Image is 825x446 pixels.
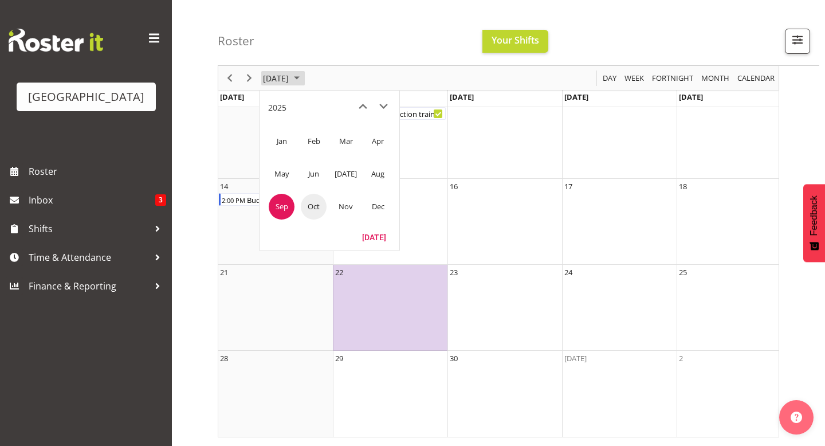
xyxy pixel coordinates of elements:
[218,179,333,265] td: Sunday, September 14, 2025
[677,265,791,351] td: Thursday, September 25, 2025
[677,93,791,179] td: Thursday, September 11, 2025
[218,93,333,179] td: Sunday, September 7, 2025
[261,71,305,85] button: September 2025
[352,96,373,117] button: previous month
[220,181,228,192] div: 14
[9,29,103,52] img: Rosterit website logo
[301,161,327,187] span: Jun
[301,194,327,220] span: Oct
[623,71,646,85] button: Timeline Week
[679,353,683,364] div: 2
[447,179,562,265] td: Tuesday, September 16, 2025
[29,277,149,295] span: Finance & Reporting
[679,92,703,102] span: [DATE]
[677,179,791,265] td: Thursday, September 18, 2025
[450,267,458,278] div: 23
[373,96,394,117] button: next month
[220,92,244,102] span: [DATE]
[335,267,343,278] div: 22
[803,184,825,262] button: Feedback - Show survey
[218,265,333,351] td: Sunday, September 21, 2025
[333,194,359,220] span: Nov
[269,128,294,154] span: Jan
[564,181,572,192] div: 17
[809,195,819,236] span: Feedback
[492,34,539,46] span: Your Shifts
[785,29,810,54] button: Filter Shifts
[450,92,474,102] span: [DATE]
[677,351,791,437] td: Thursday, October 2, 2025
[679,181,687,192] div: 18
[28,88,144,105] div: [GEOGRAPHIC_DATA]
[239,66,259,90] div: Next
[602,71,618,85] span: Day
[333,128,359,154] span: Mar
[242,71,257,85] button: Next
[623,71,645,85] span: Week
[333,351,447,437] td: Monday, September 29, 2025
[29,220,149,237] span: Shifts
[562,351,677,437] td: Wednesday, October 1, 2025
[651,71,694,85] span: Fortnight
[220,267,228,278] div: 21
[269,161,294,187] span: May
[736,71,776,85] span: calendar
[301,128,327,154] span: Feb
[700,71,732,85] button: Timeline Month
[450,181,458,192] div: 16
[564,267,572,278] div: 24
[365,194,391,220] span: Dec
[218,34,254,48] h4: Roster
[222,71,238,85] button: Previous
[791,412,802,423] img: help-xxl-2.png
[562,265,677,351] td: Wednesday, September 24, 2025
[221,194,246,205] div: 2:00 PM
[365,161,391,187] span: Aug
[220,66,239,90] div: Previous
[355,229,394,245] button: Today
[268,96,286,119] div: title
[564,92,588,102] span: [DATE]
[333,265,447,351] td: Monday, September 22, 2025
[219,193,331,206] div: Buddy hours with Hamish Begin From Sunday, September 14, 2025 at 2:00:00 PM GMT+12:00 Ends At Sun...
[155,194,166,206] span: 3
[564,353,587,364] div: [DATE]
[679,267,687,278] div: 25
[262,71,290,85] span: [DATE]
[29,163,166,180] span: Roster
[447,93,562,179] td: Tuesday, September 9, 2025
[447,351,562,437] td: Tuesday, September 30, 2025
[29,191,155,209] span: Inbox
[736,71,777,85] button: Month
[447,265,562,351] td: Tuesday, September 23, 2025
[482,30,548,53] button: Your Shifts
[700,71,730,85] span: Month
[335,353,343,364] div: 29
[333,161,359,187] span: [DATE]
[361,108,445,119] div: Child Protection training
[562,93,677,179] td: Wednesday, September 10, 2025
[450,353,458,364] div: 30
[220,353,228,364] div: 28
[601,71,619,85] button: Timeline Day
[246,194,330,205] div: Buddy hours with [PERSON_NAME]
[265,190,297,223] td: September 2025
[365,128,391,154] span: Apr
[269,194,294,220] span: Sep
[650,71,696,85] button: Fortnight
[218,351,333,437] td: Sunday, September 28, 2025
[29,249,149,266] span: Time & Attendance
[562,179,677,265] td: Wednesday, September 17, 2025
